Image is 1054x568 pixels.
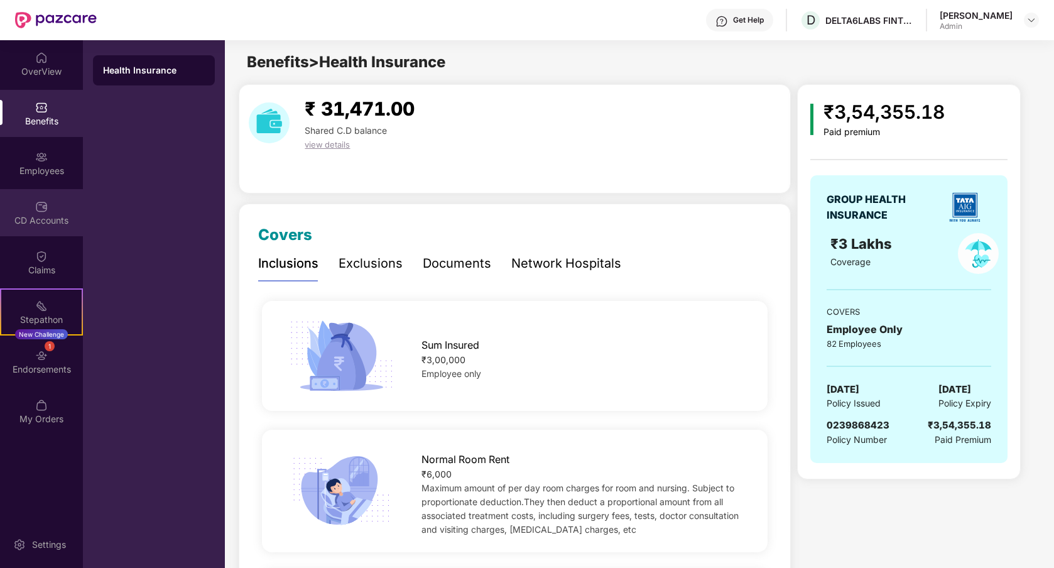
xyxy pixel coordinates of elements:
[423,254,491,273] div: Documents
[35,101,48,114] img: svg+xml;base64,PHN2ZyBpZD0iQmVuZWZpdHMiIHhtbG5zPSJodHRwOi8vd3d3LnczLm9yZy8yMDAwL3N2ZyIgd2lkdGg9Ij...
[421,368,481,379] span: Employee only
[830,236,896,252] span: ₹3 Lakhs
[928,418,991,433] div: ₹3,54,355.18
[421,483,739,535] span: Maximum amount of per day room charges for room and nursing. Subject to proportionate deduction.T...
[35,52,48,64] img: svg+xml;base64,PHN2ZyBpZD0iSG9tZSIgeG1sbnM9Imh0dHA6Ly93d3cudzMub3JnLzIwMDAvc3ZnIiB3aWR0aD0iMjAiIG...
[258,254,318,273] div: Inclusions
[421,337,479,353] span: Sum Insured
[305,139,350,150] span: view details
[35,200,48,213] img: svg+xml;base64,PHN2ZyBpZD0iQ0RfQWNjb3VudHMiIGRhdGEtbmFtZT0iQ0QgQWNjb3VudHMiIHhtbG5zPSJodHRwOi8vd3...
[958,233,999,274] img: policyIcon
[421,353,745,367] div: ₹3,00,000
[305,125,387,136] span: Shared C.D balance
[827,322,991,337] div: Employee Only
[35,300,48,312] img: svg+xml;base64,PHN2ZyB4bWxucz0iaHR0cDovL3d3dy53My5vcmcvMjAwMC9zdmciIHdpZHRoPSIyMSIgaGVpZ2h0PSIyMC...
[339,254,403,273] div: Exclusions
[807,13,815,28] span: D
[45,341,55,351] div: 1
[938,382,971,397] span: [DATE]
[827,305,991,318] div: COVERS
[421,452,509,467] span: Normal Room Rent
[247,53,445,71] span: Benefits > Health Insurance
[827,382,859,397] span: [DATE]
[35,349,48,362] img: svg+xml;base64,PHN2ZyBpZD0iRW5kb3JzZW1lbnRzIiB4bWxucz0iaHR0cDovL3d3dy53My5vcmcvMjAwMC9zdmciIHdpZH...
[35,250,48,263] img: svg+xml;base64,PHN2ZyBpZD0iQ2xhaW0iIHhtbG5zPSJodHRwOi8vd3d3LnczLm9yZy8yMDAwL3N2ZyIgd2lkdGg9IjIwIi...
[13,538,26,551] img: svg+xml;base64,PHN2ZyBpZD0iU2V0dGluZy0yMHgyMCIgeG1sbnM9Imh0dHA6Ly93d3cudzMub3JnLzIwMDAvc3ZnIiB3aW...
[421,467,745,481] div: ₹6,000
[285,317,398,395] img: icon
[733,15,764,25] div: Get Help
[938,396,991,410] span: Policy Expiry
[810,104,813,135] img: icon
[830,256,871,267] span: Coverage
[825,14,913,26] div: DELTA6LABS FINTECH PRIVATE LIMITED
[35,151,48,163] img: svg+xml;base64,PHN2ZyBpZD0iRW1wbG95ZWVzIiB4bWxucz0iaHR0cDovL3d3dy53My5vcmcvMjAwMC9zdmciIHdpZHRoPS...
[15,329,68,339] div: New Challenge
[285,452,398,530] img: icon
[715,15,728,28] img: svg+xml;base64,PHN2ZyBpZD0iSGVscC0zMngzMiIgeG1sbnM9Imh0dHA6Ly93d3cudzMub3JnLzIwMDAvc3ZnIiB3aWR0aD...
[827,337,991,350] div: 82 Employees
[827,396,881,410] span: Policy Issued
[103,64,205,77] div: Health Insurance
[943,185,987,229] img: insurerLogo
[940,9,1013,21] div: [PERSON_NAME]
[35,399,48,412] img: svg+xml;base64,PHN2ZyBpZD0iTXlfT3JkZXJzIiBkYXRhLW5hbWU9Ik15IE9yZGVycyIgeG1sbnM9Imh0dHA6Ly93d3cudz...
[823,97,945,127] div: ₹3,54,355.18
[28,538,70,551] div: Settings
[823,127,945,138] div: Paid premium
[935,433,991,447] span: Paid Premium
[827,192,937,223] div: GROUP HEALTH INSURANCE
[827,434,887,445] span: Policy Number
[305,97,415,120] span: ₹ 31,471.00
[511,254,621,273] div: Network Hospitals
[1,314,82,326] div: Stepathon
[249,102,290,143] img: download
[258,226,312,244] span: Covers
[940,21,1013,31] div: Admin
[15,12,97,28] img: New Pazcare Logo
[1026,15,1036,25] img: svg+xml;base64,PHN2ZyBpZD0iRHJvcGRvd24tMzJ4MzIiIHhtbG5zPSJodHRwOi8vd3d3LnczLm9yZy8yMDAwL3N2ZyIgd2...
[827,419,889,431] span: 0239868423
